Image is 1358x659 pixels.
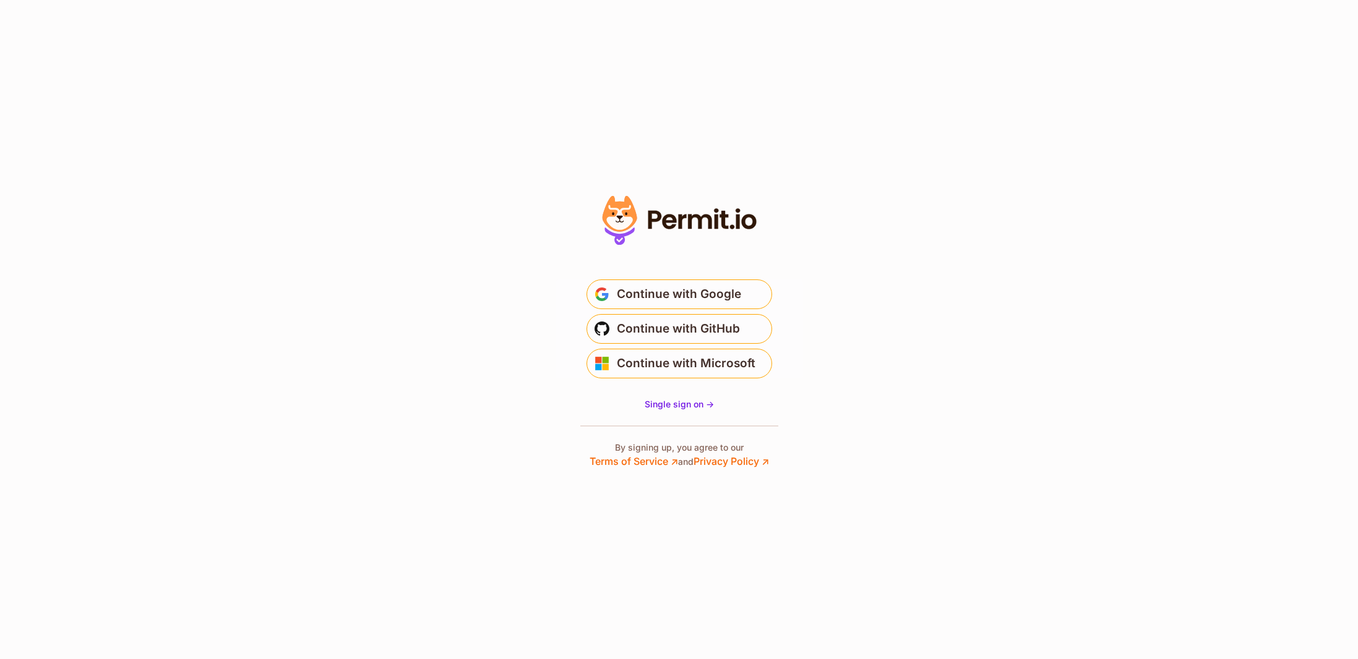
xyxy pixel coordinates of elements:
p: By signing up, you agree to our and [590,441,769,469]
span: Continue with Microsoft [617,354,755,373]
button: Continue with Microsoft [587,349,772,378]
span: Single sign on -> [645,399,714,409]
button: Continue with GitHub [587,314,772,344]
span: Continue with Google [617,284,741,304]
a: Terms of Service ↗ [590,455,678,467]
a: Single sign on -> [645,398,714,410]
button: Continue with Google [587,279,772,309]
a: Privacy Policy ↗ [694,455,769,467]
span: Continue with GitHub [617,319,740,339]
